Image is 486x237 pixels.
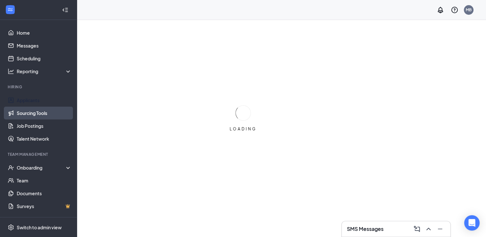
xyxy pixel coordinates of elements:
[8,152,70,157] div: Team Management
[7,6,13,13] svg: WorkstreamLogo
[17,174,72,187] a: Team
[17,39,72,52] a: Messages
[437,6,444,14] svg: Notifications
[17,94,72,107] a: Applicants
[466,7,472,13] div: MB
[413,225,421,233] svg: ComposeMessage
[423,224,434,234] button: ChevronUp
[17,200,72,213] a: SurveysCrown
[8,68,14,75] svg: Analysis
[17,224,62,231] div: Switch to admin view
[464,215,480,231] div: Open Intercom Messenger
[17,107,72,119] a: Sourcing Tools
[412,224,422,234] button: ComposeMessage
[62,7,68,13] svg: Collapse
[17,187,72,200] a: Documents
[436,225,444,233] svg: Minimize
[17,119,72,132] a: Job Postings
[17,164,66,171] div: Onboarding
[435,224,445,234] button: Minimize
[425,225,432,233] svg: ChevronUp
[17,52,72,65] a: Scheduling
[8,164,14,171] svg: UserCheck
[8,84,70,90] div: Hiring
[17,68,72,75] div: Reporting
[451,6,458,14] svg: QuestionInfo
[8,224,14,231] svg: Settings
[17,132,72,145] a: Talent Network
[17,26,72,39] a: Home
[347,225,384,233] h3: SMS Messages
[227,126,259,132] div: LOADING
